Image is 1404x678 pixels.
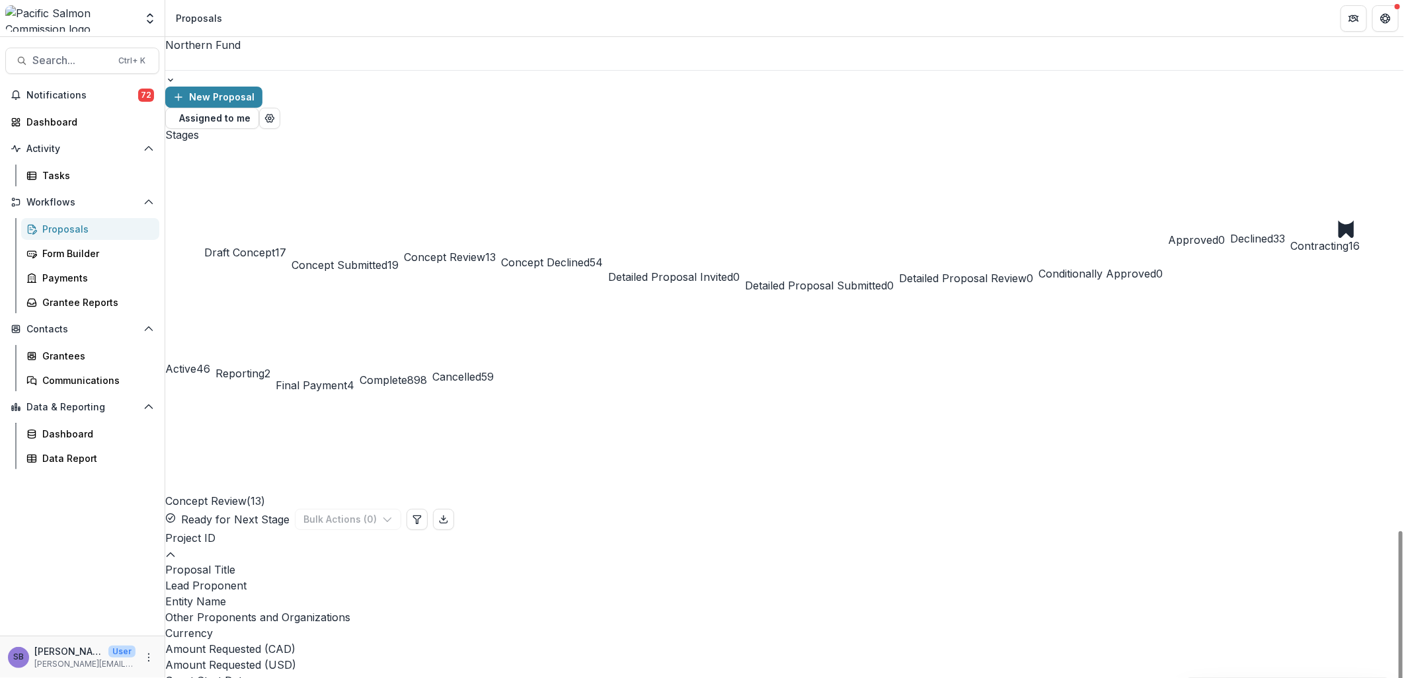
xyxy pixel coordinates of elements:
button: Detailed Proposal Review0 [899,129,1033,293]
div: Project ID [165,530,1404,546]
button: Complete898 [360,299,427,393]
span: Search... [32,54,110,67]
button: Conditionally Approved0 [1038,129,1163,293]
div: Entity Name [165,593,1404,609]
div: Tasks [42,169,149,182]
div: Lead Proponent [165,578,1404,593]
button: Open Activity [5,138,159,159]
span: Conditionally Approved [1038,267,1156,280]
button: Concept Review13 [404,129,496,293]
span: Final Payment [276,379,347,392]
div: Northern Fund [165,37,1404,53]
nav: breadcrumb [171,9,227,28]
div: Proposal Title [165,562,1404,578]
span: Declined [1230,232,1273,245]
button: Open Data & Reporting [5,396,159,418]
span: 0 [1027,272,1033,285]
button: Search... [5,48,159,74]
span: 0 [1156,267,1163,280]
p: User [108,646,136,658]
div: Ctrl + K [116,54,148,68]
span: 4 [347,379,354,392]
span: 59 [481,370,494,383]
div: Other Proponents and Organizations [165,609,1404,625]
span: 13 [485,250,496,264]
button: Detailed Proposal Invited0 [608,129,740,293]
button: Ready for Next Stage [165,511,290,527]
span: 46 [196,362,210,375]
div: Project ID [165,530,1404,562]
span: Detailed Proposal Invited [608,270,733,283]
div: Currency [165,625,1404,641]
button: Edit table settings [407,509,428,530]
span: Activity [26,143,138,155]
button: Open Contacts [5,319,159,340]
div: Amount Requested (USD) [165,657,1404,673]
div: Dashboard [42,427,149,441]
button: More [141,650,157,665]
span: Reporting [215,367,264,380]
span: 54 [590,256,603,269]
span: Notifications [26,90,138,101]
a: Proposals [21,218,159,240]
span: 0 [1218,233,1225,246]
a: Payments [21,267,159,289]
span: Contacts [26,324,138,335]
button: Open table manager [259,108,280,129]
a: Dashboard [5,111,159,133]
div: Grantee Reports [42,295,149,309]
div: Form Builder [42,246,149,260]
span: 72 [138,89,154,102]
span: Detailed Proposal Submitted [745,279,887,292]
button: Bulk Actions (0) [295,509,401,530]
button: Declined33 [1230,129,1285,293]
div: Amount Requested (CAD) [165,641,1404,657]
button: New Proposal [165,87,262,108]
a: Tasks [21,165,159,186]
button: Approved0 [1168,129,1225,293]
a: Grantee Reports [21,291,159,313]
span: Workflows [26,197,138,208]
button: Notifications72 [5,85,159,106]
button: Draft Concept17 [204,129,286,293]
button: Active46 [165,299,210,393]
span: 0 [733,270,740,283]
span: 16 [1348,239,1360,252]
span: Concept Declined [501,256,590,269]
button: Get Help [1372,5,1399,32]
p: [PERSON_NAME][EMAIL_ADDRESS][DOMAIN_NAME] [34,658,136,670]
span: Complete [360,373,407,387]
span: 898 [407,373,427,387]
span: Active [165,362,196,375]
span: 17 [275,246,286,259]
a: Grantees [21,345,159,367]
span: 19 [387,258,399,272]
span: Contracting [1290,239,1348,252]
a: Communications [21,369,159,391]
span: Data & Reporting [26,402,138,413]
span: 0 [887,279,894,292]
span: Cancelled [432,370,481,383]
div: Proposals [42,222,149,236]
button: Detailed Proposal Submitted0 [745,129,894,293]
button: Open entity switcher [141,5,159,32]
span: Detailed Proposal Review [899,272,1027,285]
div: Data Report [42,451,149,465]
div: Payments [42,271,149,285]
div: Sascha Bendt [13,653,24,661]
span: Stages [165,129,199,141]
button: Cancelled59 [432,299,494,393]
button: Partners [1341,5,1367,32]
div: Proposals [176,11,222,25]
div: Grantees [42,349,149,363]
img: Pacific Salmon Commission logo [5,5,136,32]
button: Export table data [433,509,454,530]
div: Communications [42,373,149,387]
button: Contracting16 [1290,129,1360,293]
